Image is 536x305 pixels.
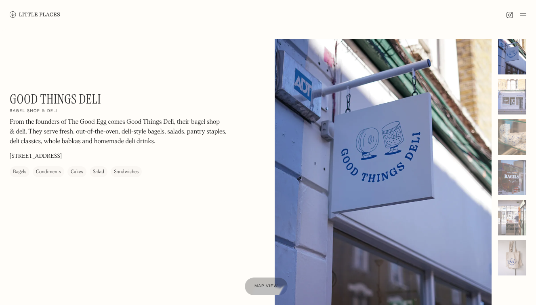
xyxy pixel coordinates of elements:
[93,168,104,176] div: Salad
[10,91,101,107] h1: Good Things Deli
[245,277,288,295] a: Map view
[254,284,278,288] span: Map view
[10,109,58,114] h2: Bagel shop & deli
[71,168,83,176] div: Cakes
[13,168,26,176] div: Bagels
[114,168,139,176] div: Sandwiches
[10,152,62,161] p: [STREET_ADDRESS]
[36,168,61,176] div: Condiments
[10,118,228,147] p: From the founders of The Good Egg comes Good Things Deli, their bagel shop & deli. They serve fre...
